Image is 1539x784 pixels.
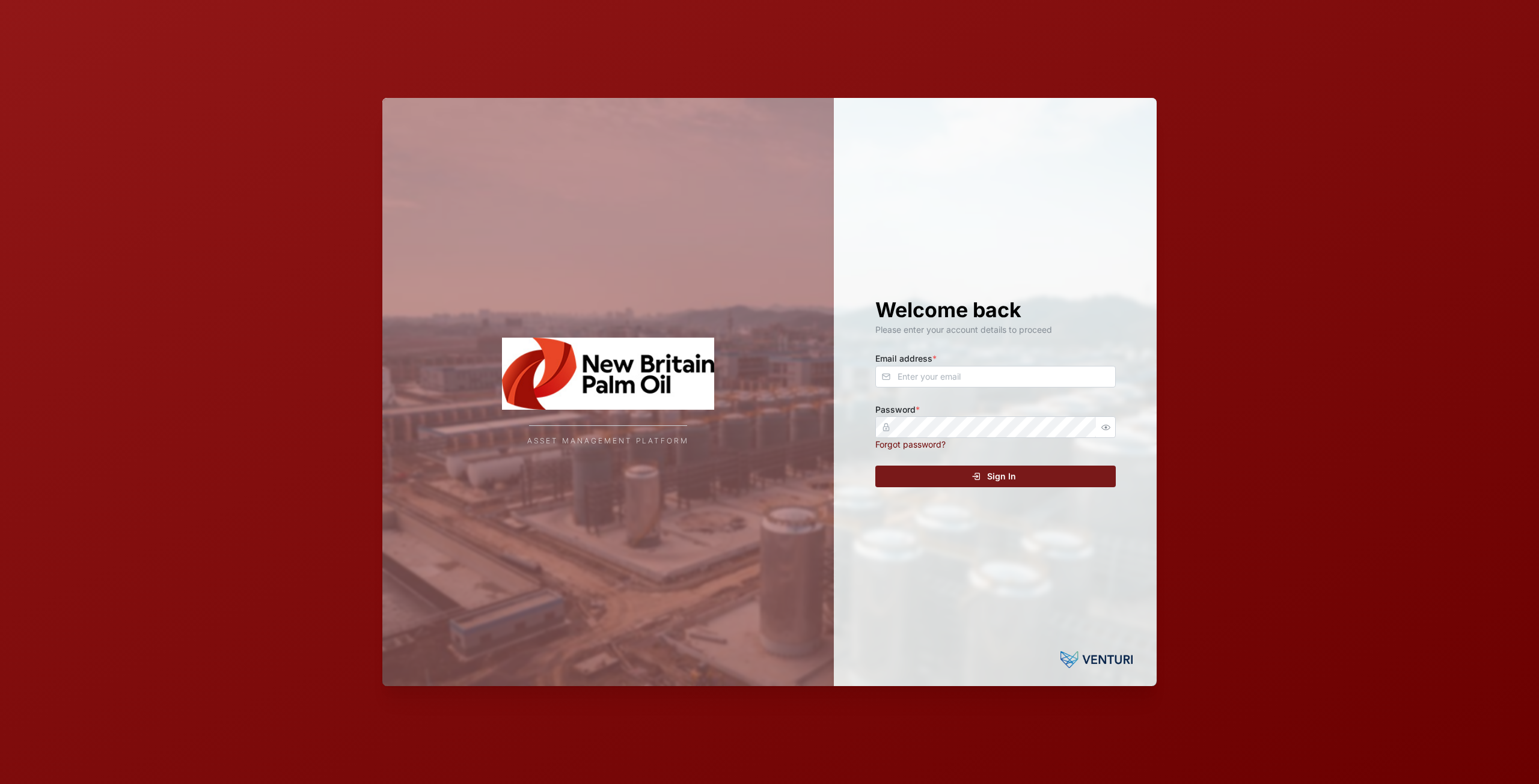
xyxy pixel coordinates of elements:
div: Asset Management Platform [527,436,689,447]
div: Please enter your account details to proceed [875,323,1116,336]
img: Company Logo [488,338,729,410]
label: Password [875,403,920,416]
span: Sign In [987,466,1016,487]
label: Email address [875,352,937,365]
h1: Welcome back [875,297,1116,323]
img: Powered by: Venturi [1060,648,1133,672]
a: Forgot password? [875,439,946,449]
input: Enter your email [875,366,1116,387]
button: Sign In [875,466,1116,487]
